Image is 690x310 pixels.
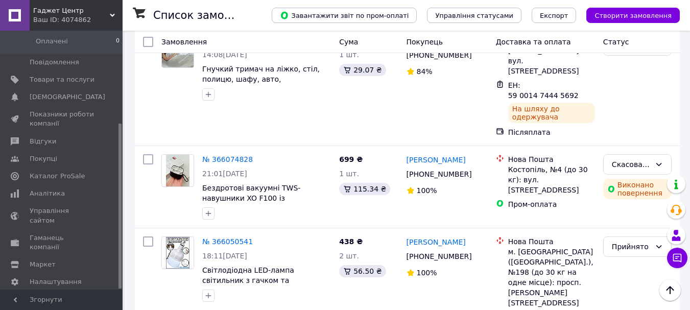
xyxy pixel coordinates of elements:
span: Покупець [407,38,443,46]
span: 1 шт. [339,51,359,59]
a: № 366074828 [202,155,253,163]
img: Фото товару [166,237,190,269]
a: Світлодіодна LED-лампа світильник з гачком та вбудованим акумулятором, USB-зарядка, білий [202,266,326,305]
a: Фото товару [161,236,194,269]
span: Управління статусами [435,12,513,19]
span: Cума [339,38,358,46]
button: Завантажити звіт по пром-оплаті [272,8,417,23]
div: 29.07 ₴ [339,64,386,76]
span: 14:08[DATE] [202,51,247,59]
span: 18:11[DATE] [202,252,247,260]
span: Гаджет Центр [33,6,110,15]
span: Каталог ProSale [30,172,85,181]
span: Повідомлення [30,58,79,67]
div: Скасовано [612,159,651,170]
h1: Список замовлень [153,9,257,21]
span: Аналітика [30,189,65,198]
span: Статус [603,38,629,46]
button: Наверх [659,279,681,301]
span: Відгуки [30,137,56,146]
span: Замовлення [161,38,207,46]
span: 100% [417,186,437,195]
span: 100% [417,269,437,277]
a: [PERSON_NAME] [407,237,466,247]
span: Покупці [30,154,57,163]
div: Нова Пошта [508,236,595,247]
span: ЕН: 59 0014 7444 5692 [508,81,579,100]
img: Фото товару [166,155,190,186]
div: Ваш ID: 4074862 [33,15,123,25]
a: Бездротові вакуумні TWS-навушники XO F100 із шумозаглушенням, в комплекті чорний чохол, амбушури ... [202,184,323,233]
span: Доставка та оплата [496,38,571,46]
span: Товари та послуги [30,75,94,84]
div: Прийнято [612,241,651,252]
span: Управління сайтом [30,206,94,225]
div: [PHONE_NUMBER] [405,48,474,62]
span: [DEMOGRAPHIC_DATA] [30,92,105,102]
a: [PERSON_NAME] [407,155,466,165]
div: Післяплата [508,127,595,137]
span: 0 [116,37,120,46]
span: Маркет [30,260,56,269]
button: Експорт [532,8,577,23]
span: Експорт [540,12,568,19]
button: Управління статусами [427,8,521,23]
span: Налаштування [30,277,82,287]
button: Створити замовлення [586,8,680,23]
a: Гнучкий тримач на ліжко, стіл, полицю, шафу, авто, універсальний, чорний [202,65,320,93]
a: Фото товару [161,154,194,187]
div: 56.50 ₴ [339,265,386,277]
span: 438 ₴ [339,237,363,246]
div: Нова Пошта [508,154,595,164]
span: 84% [417,67,433,76]
button: Чат з покупцем [667,248,687,268]
div: На шляху до одержувача [508,103,595,123]
div: м. [GEOGRAPHIC_DATA] ([GEOGRAPHIC_DATA].), №198 (до 30 кг на одне місце): просп. [PERSON_NAME][ST... [508,247,595,308]
span: 2 шт. [339,252,359,260]
div: Костопіль, №4 (до 30 кг): вул. [STREET_ADDRESS] [508,164,595,195]
span: Оплачені [36,37,68,46]
div: [PHONE_NUMBER] [405,167,474,181]
span: Гаманець компанії [30,233,94,252]
div: Пром-оплата [508,199,595,209]
div: 115.34 ₴ [339,183,390,195]
span: 21:01[DATE] [202,170,247,178]
a: Створити замовлення [576,11,680,19]
span: 699 ₴ [339,155,363,163]
a: № 366050541 [202,237,253,246]
span: Показники роботи компанії [30,110,94,128]
span: 1 шт. [339,170,359,178]
div: [STREET_ADDRESS]: вул. [STREET_ADDRESS] [508,45,595,76]
span: Створити замовлення [594,12,672,19]
div: Виконано повернення [603,179,672,199]
span: Завантажити звіт по пром-оплаті [280,11,409,20]
div: [PHONE_NUMBER] [405,249,474,264]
